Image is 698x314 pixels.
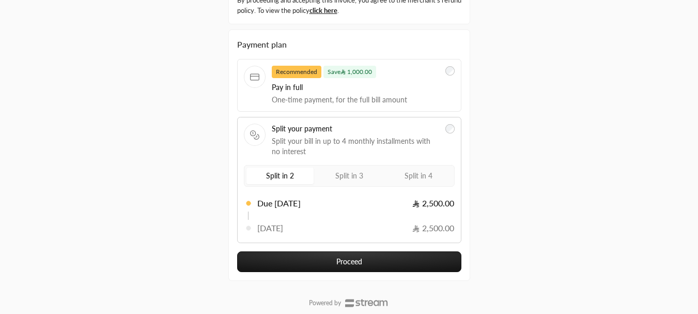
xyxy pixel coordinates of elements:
span: Split your bill in up to 4 monthly installments with no interest [272,136,440,157]
span: [DATE] [257,222,284,234]
span: 2,500.00 [412,222,455,234]
span: Recommended [272,66,321,78]
div: Payment plan [237,38,461,51]
a: click here [309,6,337,14]
span: Split your payment [272,124,440,134]
span: Split in 4 [405,171,432,180]
span: One-time payment, for the full bill amount [272,95,440,105]
input: Split your paymentSplit your bill in up to 4 monthly installments with no interest [445,124,455,133]
span: Split in 3 [335,171,363,180]
p: Powered by [309,299,341,307]
span: Split in 2 [266,171,294,180]
button: Proceed [237,251,461,272]
span: Pay in full [272,82,440,93]
span: 2,500.00 [412,197,455,210]
span: Due [DATE] [257,197,301,210]
input: RecommendedSave 1,000.00Pay in fullOne-time payment, for the full bill amount [445,66,455,76]
span: Save 1,000.00 [323,66,377,78]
